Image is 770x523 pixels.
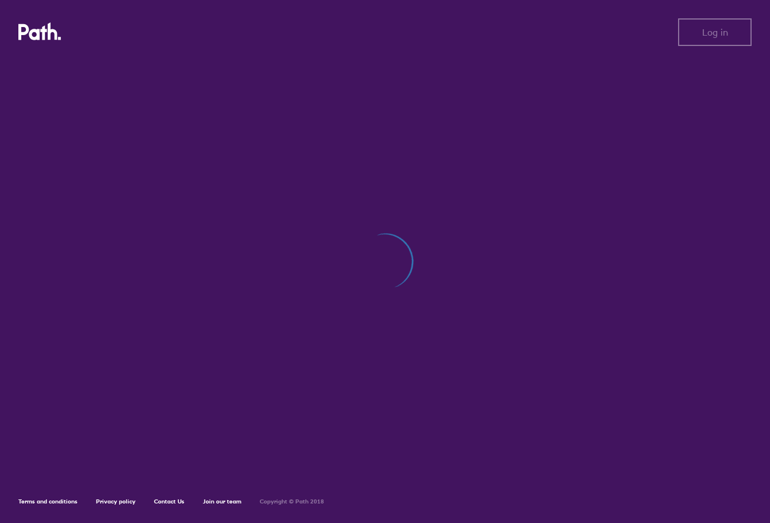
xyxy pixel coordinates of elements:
[154,498,184,505] a: Contact Us
[203,498,241,505] a: Join our team
[702,27,728,37] span: Log in
[260,498,324,505] h6: Copyright © Path 2018
[18,498,78,505] a: Terms and conditions
[678,18,752,46] button: Log in
[96,498,136,505] a: Privacy policy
